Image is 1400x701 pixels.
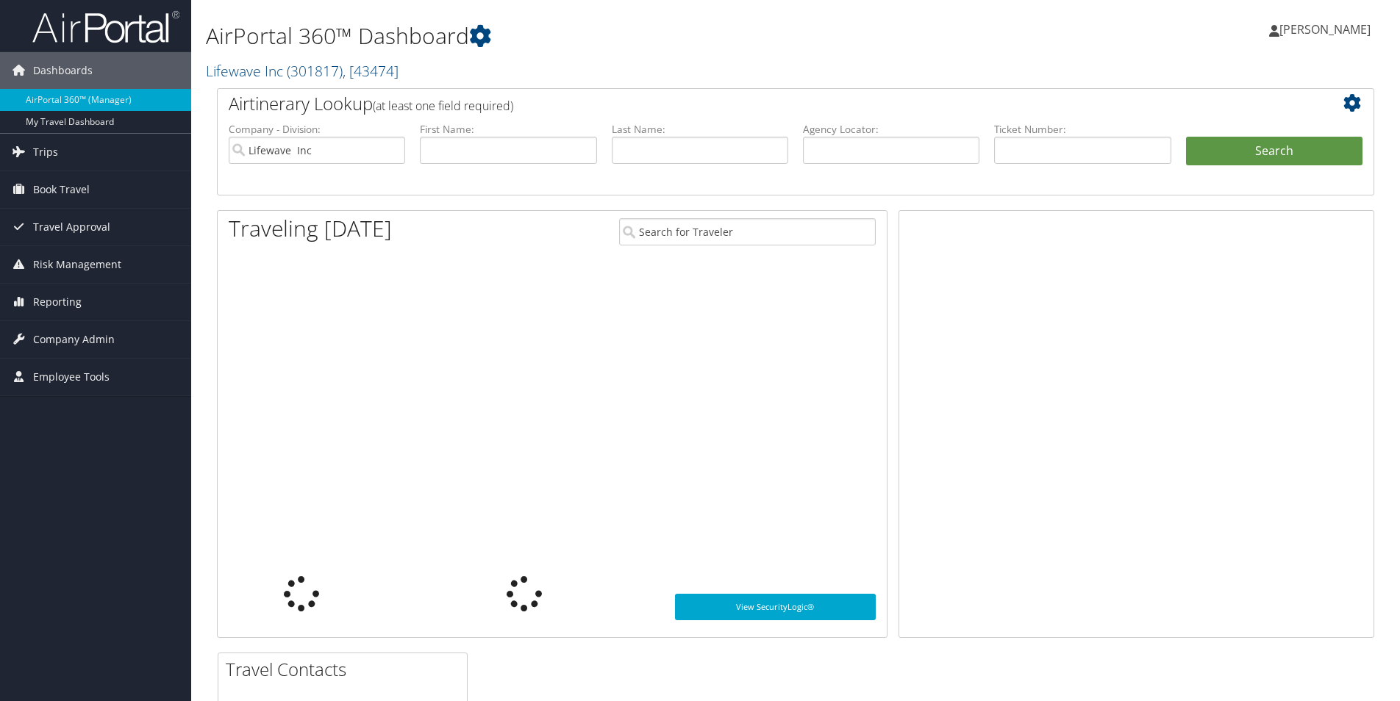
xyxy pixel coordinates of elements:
[619,218,876,245] input: Search for Traveler
[420,122,596,137] label: First Name:
[33,134,58,170] span: Trips
[206,61,399,81] a: Lifewave Inc
[33,52,93,89] span: Dashboards
[343,61,399,81] span: , [ 43474 ]
[33,359,110,395] span: Employee Tools
[226,657,467,682] h2: Travel Contacts
[612,122,788,137] label: Last Name:
[33,246,121,283] span: Risk Management
[33,321,115,358] span: Company Admin
[994,122,1171,137] label: Ticket Number:
[1269,7,1385,51] a: [PERSON_NAME]
[1279,21,1371,37] span: [PERSON_NAME]
[287,61,343,81] span: ( 301817 )
[229,122,405,137] label: Company - Division:
[675,594,876,620] a: View SecurityLogic®
[803,122,979,137] label: Agency Locator:
[1186,137,1362,166] button: Search
[373,98,513,114] span: (at least one field required)
[229,91,1266,116] h2: Airtinerary Lookup
[33,209,110,245] span: Travel Approval
[32,10,179,44] img: airportal-logo.png
[33,284,82,320] span: Reporting
[33,171,90,208] span: Book Travel
[206,21,992,51] h1: AirPortal 360™ Dashboard
[229,213,392,244] h1: Traveling [DATE]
